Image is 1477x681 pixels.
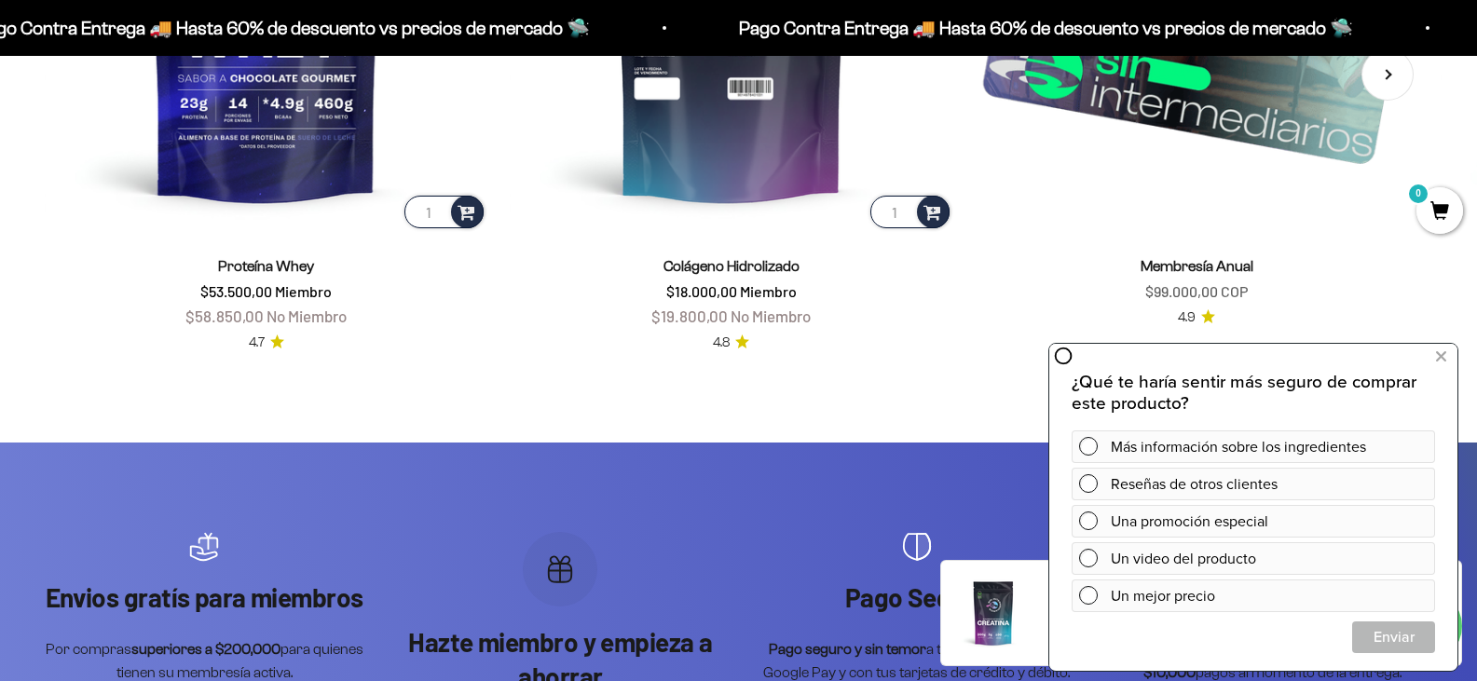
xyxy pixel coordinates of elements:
[218,258,314,274] a: Proteína Whey
[740,282,797,300] span: Miembro
[1178,307,1196,328] span: 4.9
[758,580,1076,614] p: Pago Seguro
[1407,183,1429,205] mark: 0
[732,13,1346,43] p: Pago Contra Entrega 🚚 Hasta 60% de descuento vs precios de mercado 🛸
[956,576,1031,650] img: Creatina Monohidrato
[275,282,332,300] span: Miembro
[713,333,749,353] a: 4.84.8 de 5.0 estrellas
[1416,202,1463,223] a: 0
[185,306,264,325] span: $58.850,00
[713,333,730,353] span: 4.8
[1049,342,1457,671] iframe: zigpoll-iframe
[267,306,347,325] span: No Miembro
[769,641,926,657] strong: Pago seguro y sin temor
[663,258,800,274] a: Colágeno Hidrolizado
[1178,307,1215,328] a: 4.94.9 de 5.0 estrellas
[200,282,272,300] span: $53.500,00
[666,282,737,300] span: $18.000,00
[1145,279,1248,304] sale-price: $99.000,00 COP
[45,580,363,614] p: Envios gratís para miembros
[651,306,728,325] span: $19.800,00
[249,333,284,353] a: 4.74.7 de 5.0 estrellas
[731,306,811,325] span: No Miembro
[131,641,280,657] strong: superiores a $200,000
[249,333,265,353] span: 4.7
[1141,258,1253,274] a: Membresía Anual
